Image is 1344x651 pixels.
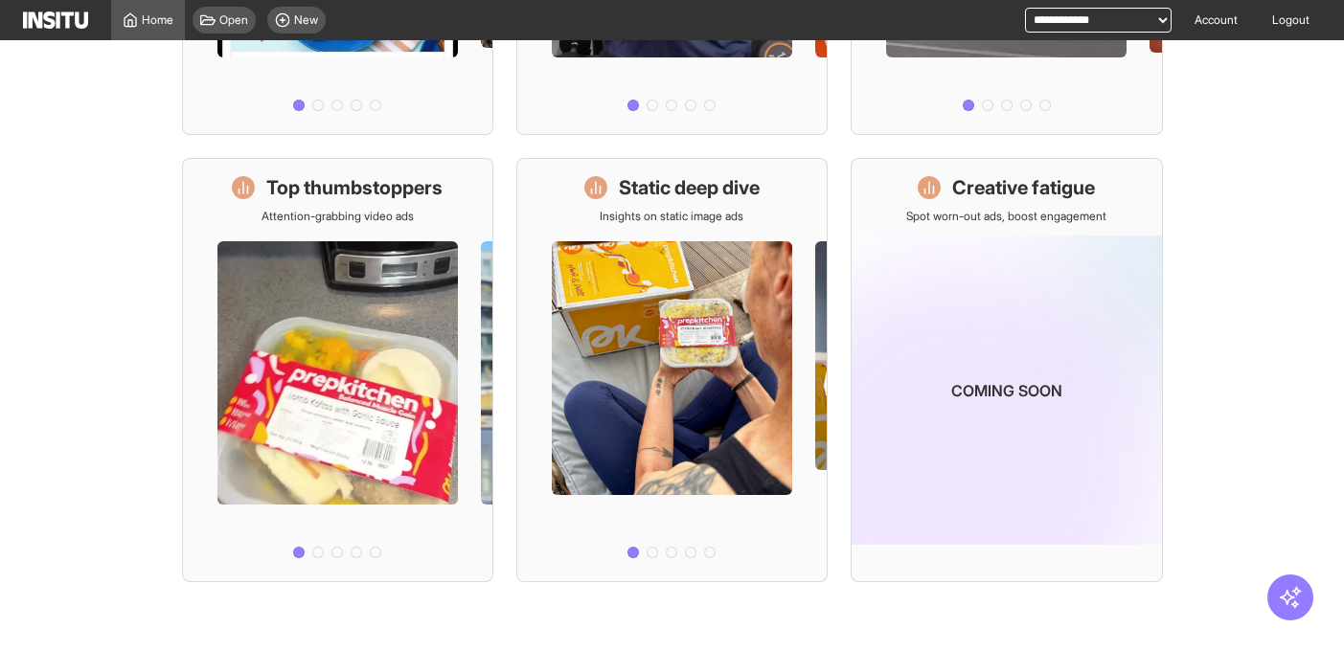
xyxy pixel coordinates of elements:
a: Static deep diveInsights on static image ads [516,158,828,582]
img: Logo [23,11,88,29]
span: New [294,12,318,28]
h1: Top thumbstoppers [266,174,443,201]
span: Home [142,12,173,28]
a: Top thumbstoppersAttention-grabbing video ads [182,158,493,582]
span: Open [219,12,248,28]
p: Insights on static image ads [600,209,743,224]
h1: Static deep dive [619,174,760,201]
p: Attention-grabbing video ads [262,209,414,224]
